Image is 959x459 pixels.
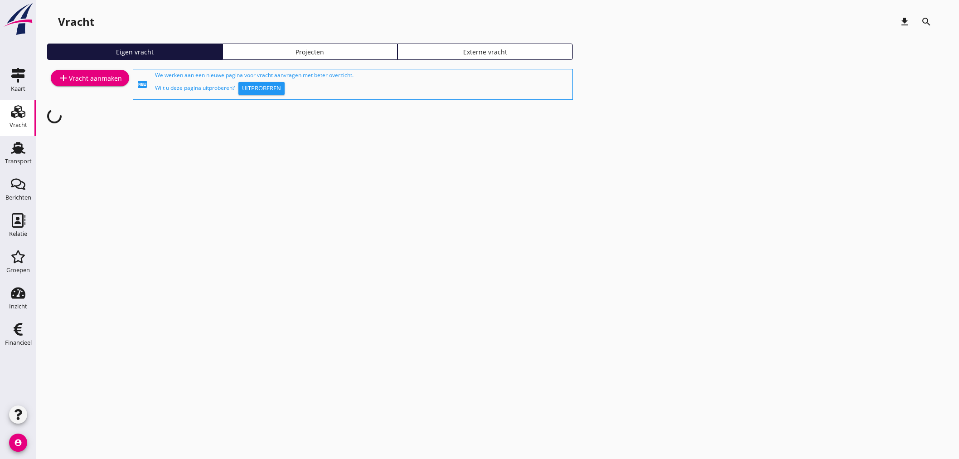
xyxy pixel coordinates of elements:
[223,44,398,60] a: Projecten
[51,47,218,57] div: Eigen vracht
[921,16,932,27] i: search
[11,86,25,92] div: Kaart
[155,71,569,98] div: We werken aan een nieuwe pagina voor vracht aanvragen met beter overzicht. Wilt u deze pagina uit...
[10,122,27,128] div: Vracht
[5,195,31,200] div: Berichten
[238,82,285,95] button: Uitproberen
[137,79,148,90] i: fiber_new
[9,303,27,309] div: Inzicht
[58,73,122,83] div: Vracht aanmaken
[227,47,394,57] div: Projecten
[9,231,27,237] div: Relatie
[397,44,573,60] a: Externe vracht
[5,158,32,164] div: Transport
[899,16,910,27] i: download
[2,2,34,36] img: logo-small.a267ee39.svg
[51,70,129,86] a: Vracht aanmaken
[47,44,223,60] a: Eigen vracht
[58,15,94,29] div: Vracht
[402,47,569,57] div: Externe vracht
[5,340,32,346] div: Financieel
[242,84,281,93] div: Uitproberen
[9,434,27,452] i: account_circle
[6,267,30,273] div: Groepen
[58,73,69,83] i: add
